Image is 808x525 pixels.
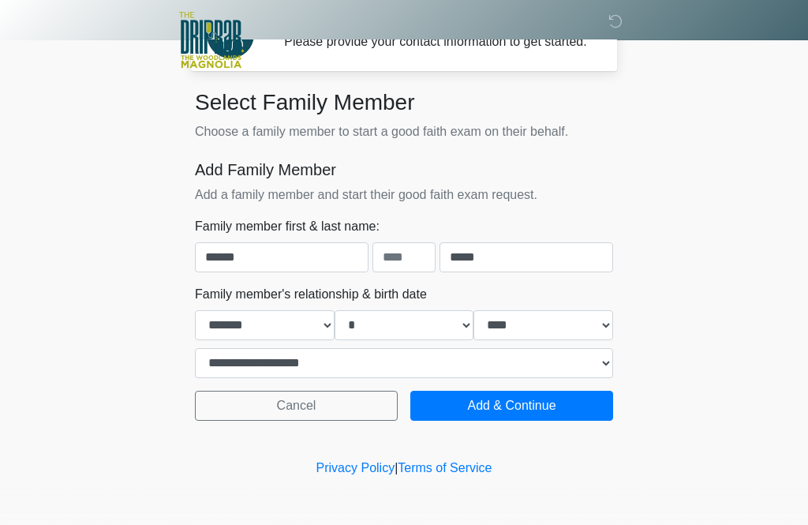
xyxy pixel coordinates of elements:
[395,461,398,474] a: |
[316,461,395,474] a: Privacy Policy
[195,186,613,204] p: Add a family member and start their good faith exam request.
[195,391,398,421] button: Cancel
[398,461,492,474] a: Terms of Service
[195,285,427,304] label: Family member's relationship & birth date
[195,217,380,236] label: Family member first & last name:
[195,89,613,116] h3: Select Family Member
[410,391,613,421] button: Add & Continue
[195,122,613,141] p: Choose a family member to start a good faith exam on their behalf.
[195,160,613,179] h5: Add Family Member
[179,12,241,69] img: The DripBar - Magnolia Logo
